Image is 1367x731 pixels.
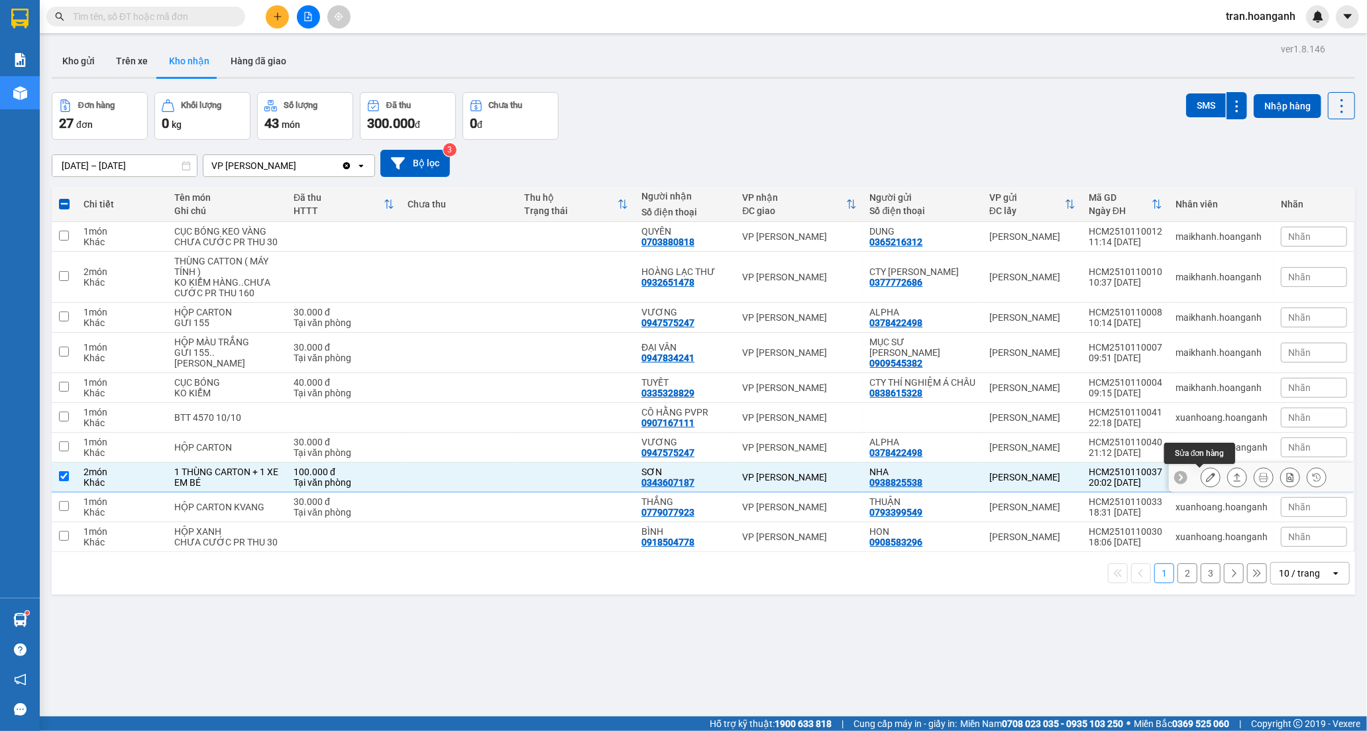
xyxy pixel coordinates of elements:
[154,92,250,140] button: Khối lượng0kg
[1279,567,1320,580] div: 10 / trang
[870,526,976,537] div: HON
[1154,563,1174,583] button: 1
[1089,477,1162,488] div: 20:02 [DATE]
[1089,317,1162,328] div: 10:14 [DATE]
[83,277,161,288] div: Khác
[367,115,415,131] span: 300.000
[127,57,233,76] div: 0812487330
[174,192,280,203] div: Tên món
[641,317,694,328] div: 0947575247
[1089,277,1162,288] div: 10:37 [DATE]
[11,13,32,27] span: Gửi:
[174,347,280,368] div: GỬI 155..KO KIỂM
[127,11,158,25] span: Nhận:
[1089,226,1162,237] div: HCM2510110012
[641,388,694,398] div: 0335328829
[641,467,729,477] div: SƠN
[477,119,482,130] span: đ
[174,226,280,237] div: CỤC BÓNG KEO VÀNG
[1089,437,1162,447] div: HCM2510110040
[162,115,169,131] span: 0
[641,237,694,247] div: 0703880818
[294,307,394,317] div: 30.000 đ
[1215,8,1306,25] span: tran.hoanganh
[641,477,694,488] div: 0343607187
[83,266,161,277] div: 2 món
[1089,507,1162,518] div: 18:31 [DATE]
[989,382,1075,393] div: [PERSON_NAME]
[1089,205,1152,216] div: Ngày ĐH
[83,496,161,507] div: 1 món
[294,496,394,507] div: 30.000 đ
[303,12,313,21] span: file-add
[1089,467,1162,477] div: HCM2510110037
[294,342,394,353] div: 30.000 đ
[1176,231,1268,242] div: maikhanh.hoanganh
[83,447,161,458] div: Khác
[386,101,411,110] div: Đã thu
[989,347,1075,358] div: [PERSON_NAME]
[743,442,857,453] div: VP [PERSON_NAME]
[989,272,1075,282] div: [PERSON_NAME]
[83,526,161,537] div: 1 món
[641,447,694,458] div: 0947575247
[1089,526,1162,537] div: HCM2510110030
[870,317,923,328] div: 0378422498
[1254,94,1321,118] button: Nhập hàng
[641,537,694,547] div: 0918504778
[524,192,618,203] div: Thu hộ
[11,9,28,28] img: logo-vxr
[14,673,27,686] span: notification
[989,472,1075,482] div: [PERSON_NAME]
[743,192,846,203] div: VP nhận
[174,307,280,317] div: HỘP CARTON
[83,307,161,317] div: 1 món
[1002,718,1123,729] strong: 0708 023 035 - 0935 103 250
[287,187,401,222] th: Toggle SortBy
[1176,347,1268,358] div: maikhanh.hoanganh
[1227,467,1247,487] div: Giao hàng
[415,119,420,130] span: đ
[870,437,976,447] div: ALPHA
[1082,187,1169,222] th: Toggle SortBy
[1089,307,1162,317] div: HCM2510110008
[273,12,282,21] span: plus
[1176,272,1268,282] div: maikhanh.hoanganh
[870,226,976,237] div: DUNG
[174,467,280,488] div: 1 THÙNG CARTON + 1 XE EM BÉ
[1201,563,1221,583] button: 3
[284,101,317,110] div: Số lượng
[641,437,729,447] div: VƯƠNG
[172,119,182,130] span: kg
[743,382,857,393] div: VP [PERSON_NAME]
[870,277,923,288] div: 0377772686
[1288,412,1311,423] span: Nhãn
[174,526,280,537] div: HỘP XANH
[334,12,343,21] span: aim
[1176,312,1268,323] div: maikhanh.hoanganh
[1089,388,1162,398] div: 09:15 [DATE]
[297,5,320,28] button: file-add
[174,256,280,277] div: THÙNG CATTON ( MÁY TÍNH )
[59,115,74,131] span: 27
[1089,237,1162,247] div: 11:14 [DATE]
[83,507,161,518] div: Khác
[13,53,27,67] img: solution-icon
[743,231,857,242] div: VP [PERSON_NAME]
[870,388,923,398] div: 0838615328
[1134,716,1229,731] span: Miền Bắc
[83,237,161,247] div: Khác
[989,205,1065,216] div: ĐC lấy
[853,716,957,731] span: Cung cấp máy in - giấy in:
[11,43,117,59] div: UYỂN
[55,12,64,21] span: search
[641,507,694,518] div: 0779077923
[294,317,394,328] div: Tại văn phòng
[282,119,300,130] span: món
[641,342,729,353] div: ĐẠI VÂN
[83,377,161,388] div: 1 món
[989,192,1065,203] div: VP gửi
[870,337,976,358] div: MỤC SƯ MINH QUANG
[775,718,832,729] strong: 1900 633 818
[174,237,280,247] div: CHƯA CƯỚC PR THU 30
